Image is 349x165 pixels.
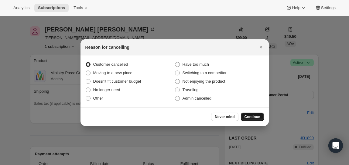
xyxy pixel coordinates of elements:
[70,4,93,12] button: Tools
[183,96,211,101] span: Admin cancelled
[38,5,65,10] span: Subscriptions
[93,62,128,67] span: Customer cancelled
[183,87,199,92] span: Traveling
[93,71,132,75] span: Moving to a new place
[93,96,103,101] span: Other
[215,114,234,119] span: Never mind
[183,71,227,75] span: Switching to a competitor
[13,5,29,10] span: Analytics
[241,113,264,121] button: Continue
[321,5,336,10] span: Settings
[93,79,141,84] span: Doesn't fit customer budget
[34,4,69,12] button: Subscriptions
[93,87,120,92] span: No longer need
[257,43,265,51] button: Close
[85,44,129,50] h2: Reason for cancelling
[10,4,33,12] button: Analytics
[211,113,238,121] button: Never mind
[74,5,83,10] span: Tools
[292,5,300,10] span: Help
[282,4,310,12] button: Help
[328,138,343,153] div: Open Intercom Messenger
[183,62,209,67] span: Have too much
[183,79,225,84] span: Not enjoying the product
[311,4,339,12] button: Settings
[245,114,260,119] span: Continue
